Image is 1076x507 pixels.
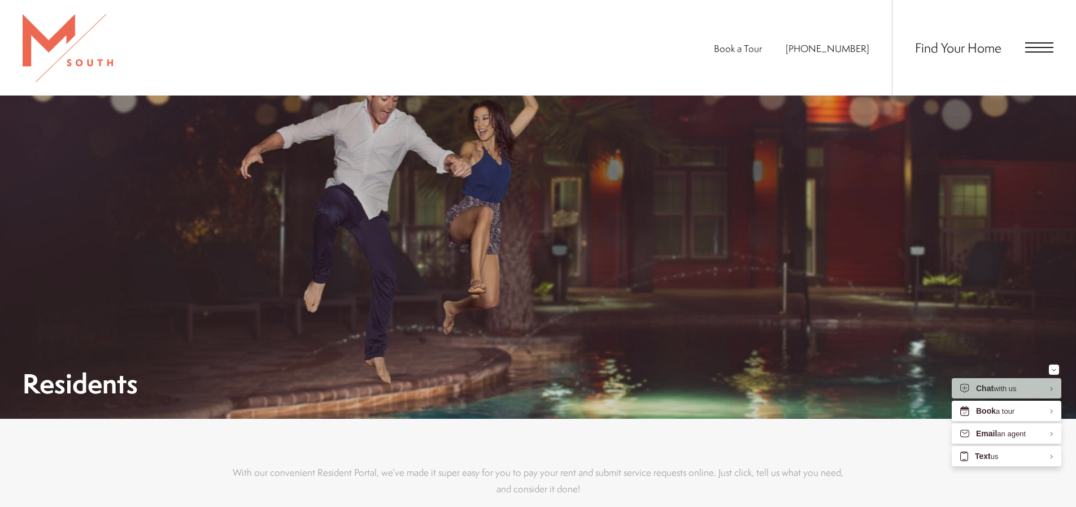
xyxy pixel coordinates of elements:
[915,38,1001,57] a: Find Your Home
[1025,42,1053,53] button: Open Menu
[23,371,138,396] h1: Residents
[786,42,869,55] a: Call Us at 813-570-8014
[786,42,869,55] span: [PHONE_NUMBER]
[23,14,113,82] img: MSouth
[228,464,849,497] p: With our convenient Resident Portal, we’ve made it super easy for you to pay your rent and submit...
[714,42,762,55] a: Book a Tour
